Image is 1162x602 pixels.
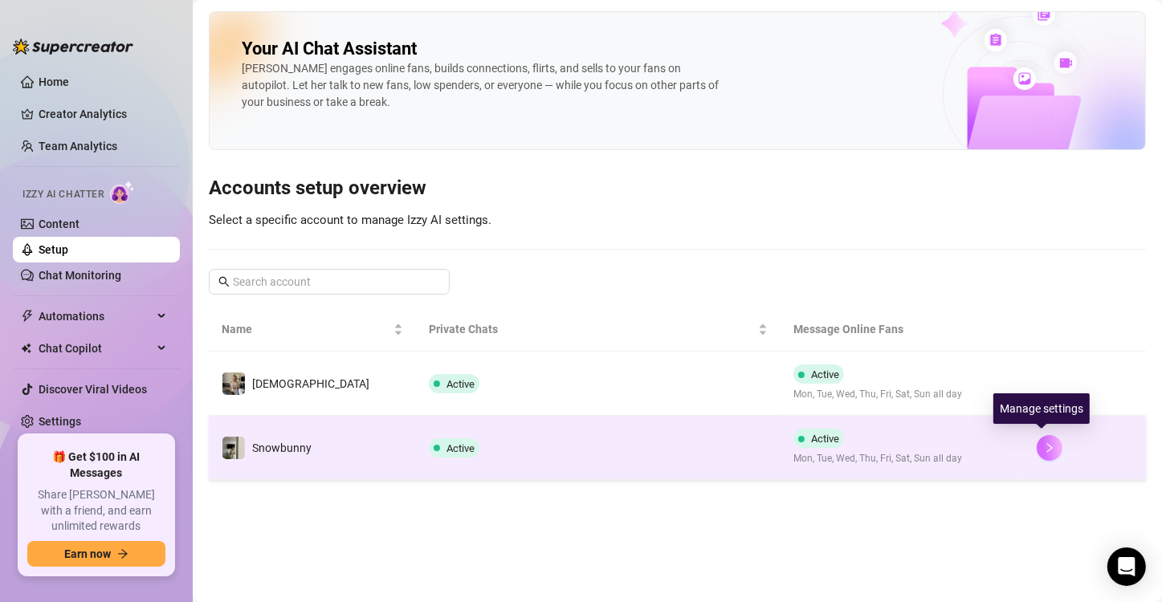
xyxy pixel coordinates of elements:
img: logo-BBDzfeDw.svg [13,39,133,55]
a: Setup [39,243,68,256]
a: Content [39,218,80,230]
span: right [1044,442,1055,454]
button: right [1037,435,1062,461]
img: AI Chatter [110,181,135,204]
span: arrow-right [117,548,128,559]
a: Home [39,75,69,88]
th: Message Online Fans [781,307,1024,352]
span: Name [222,320,390,338]
span: Izzy AI Chatter [22,187,104,202]
span: Share [PERSON_NAME] with a friend, and earn unlimited rewards [27,487,165,535]
img: GOD [222,372,245,395]
input: Search account [233,273,427,291]
span: Active [811,368,839,380]
span: thunderbolt [21,310,34,323]
span: [DEMOGRAPHIC_DATA] [252,377,369,390]
span: Chat Copilot [39,336,153,361]
span: Mon, Tue, Wed, Thu, Fri, Sat, Sun all day [793,451,962,466]
span: Active [446,442,475,454]
span: Automations [39,303,153,329]
a: Chat Monitoring [39,269,121,282]
div: Manage settings [993,393,1090,424]
img: Chat Copilot [21,343,31,354]
a: Discover Viral Videos [39,383,147,396]
span: Select a specific account to manage Izzy AI settings. [209,213,491,227]
span: Active [446,378,475,390]
a: Team Analytics [39,140,117,153]
div: Open Intercom Messenger [1107,547,1146,586]
a: Creator Analytics [39,101,167,127]
span: Mon, Tue, Wed, Thu, Fri, Sat, Sun all day [793,387,962,402]
span: Active [811,433,839,445]
span: Earn now [64,547,111,560]
span: Snowbunny [252,441,312,454]
th: Name [209,307,416,352]
span: 🎁 Get $100 in AI Messages [27,449,165,481]
span: search [218,276,230,287]
span: Private Chats [429,320,756,338]
img: Snowbunny [222,437,245,459]
div: [PERSON_NAME] engages online fans, builds connections, flirts, and sells to your fans on autopilo... [242,60,724,111]
h3: Accounts setup overview [209,176,1146,201]
h2: Your AI Chat Assistant [242,38,417,60]
button: Earn nowarrow-right [27,541,165,567]
a: Settings [39,415,81,428]
th: Private Chats [416,307,781,352]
